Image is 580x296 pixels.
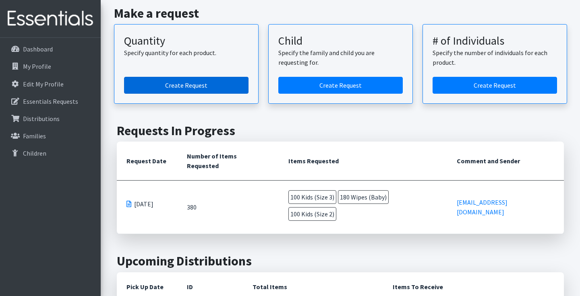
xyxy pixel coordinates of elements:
[3,128,97,144] a: Families
[124,77,249,94] a: Create a request by quantity
[457,198,507,216] a: [EMAIL_ADDRESS][DOMAIN_NAME]
[278,48,403,67] p: Specify the family and child you are requesting for.
[433,34,557,48] h3: # of Individuals
[278,77,403,94] a: Create a request for a child or family
[177,142,279,181] th: Number of Items Requested
[279,142,447,181] th: Items Requested
[117,142,177,181] th: Request Date
[117,123,564,138] h2: Requests In Progress
[3,93,97,109] a: Essentials Requests
[23,45,53,53] p: Dashboard
[447,142,564,181] th: Comment and Sender
[278,34,403,48] h3: Child
[3,111,97,127] a: Distributions
[338,190,389,204] span: 180 Wipes (Baby)
[177,181,279,234] td: 380
[23,115,60,123] p: Distributions
[3,145,97,161] a: Children
[288,190,336,204] span: 100 Kids (Size 3)
[288,207,336,221] span: 100 Kids (Size 2)
[23,80,64,88] p: Edit My Profile
[124,48,249,58] p: Specify quantity for each product.
[134,199,153,209] span: [DATE]
[114,6,567,21] h2: Make a request
[23,97,78,105] p: Essentials Requests
[124,34,249,48] h3: Quantity
[3,41,97,57] a: Dashboard
[117,253,564,269] h2: Upcoming Distributions
[3,76,97,92] a: Edit My Profile
[3,5,97,32] img: HumanEssentials
[23,132,46,140] p: Families
[433,48,557,67] p: Specify the number of individuals for each product.
[433,77,557,94] a: Create a request by number of individuals
[23,62,51,70] p: My Profile
[23,149,46,157] p: Children
[3,58,97,74] a: My Profile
